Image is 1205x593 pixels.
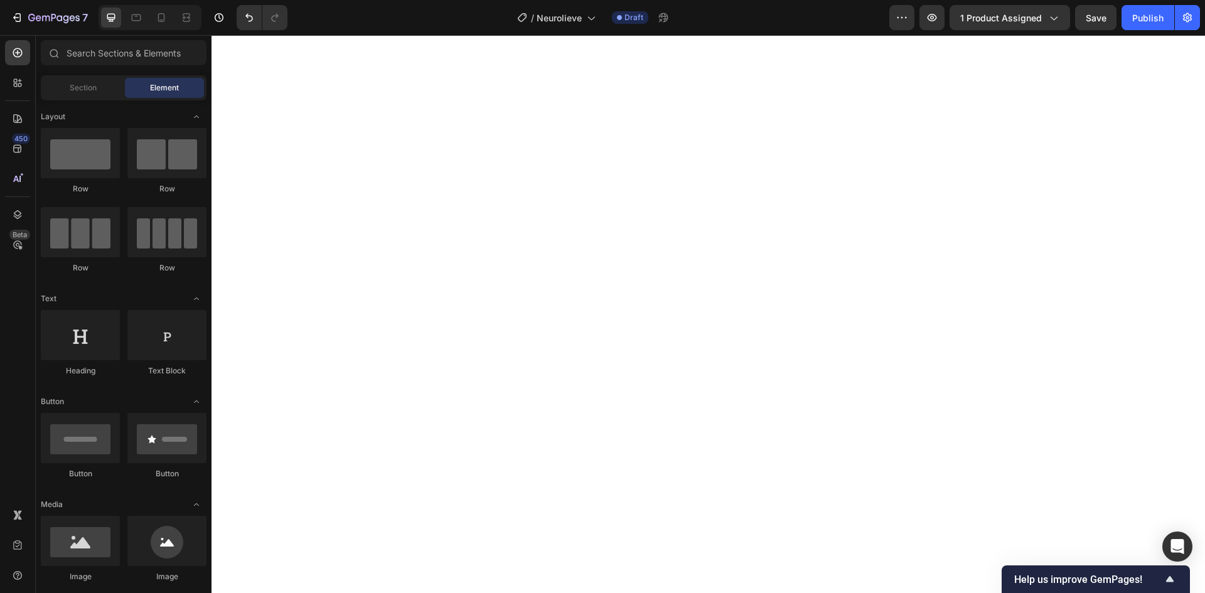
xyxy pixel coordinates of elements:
button: Save [1075,5,1117,30]
span: Toggle open [186,392,206,412]
div: 450 [12,134,30,144]
button: Show survey - Help us improve GemPages! [1014,572,1177,587]
button: 7 [5,5,94,30]
div: Row [41,183,120,195]
span: Help us improve GemPages! [1014,574,1162,585]
iframe: Design area [212,35,1205,593]
span: 1 product assigned [960,11,1042,24]
span: Toggle open [186,494,206,515]
span: Save [1086,13,1106,23]
span: Toggle open [186,289,206,309]
div: Image [41,571,120,582]
div: Open Intercom Messenger [1162,532,1192,562]
div: Text Block [127,365,206,377]
span: Button [41,396,64,407]
span: Section [70,82,97,93]
span: Toggle open [186,107,206,127]
div: Publish [1132,11,1164,24]
div: Row [127,262,206,274]
div: Button [127,468,206,479]
button: Publish [1122,5,1174,30]
span: Draft [624,12,643,23]
span: Element [150,82,179,93]
div: Beta [9,230,30,240]
div: Image [127,571,206,582]
button: 1 product assigned [950,5,1070,30]
input: Search Sections & Elements [41,40,206,65]
div: Button [41,468,120,479]
span: Layout [41,111,65,122]
div: Heading [41,365,120,377]
div: Undo/Redo [237,5,287,30]
div: Row [127,183,206,195]
span: / [531,11,534,24]
span: Neurolieve [537,11,582,24]
span: Text [41,293,56,304]
p: 7 [82,10,88,25]
span: Media [41,499,63,510]
div: Row [41,262,120,274]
